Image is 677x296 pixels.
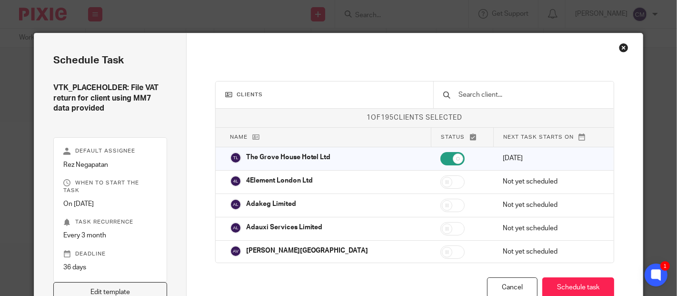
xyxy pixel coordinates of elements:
[216,113,614,122] p: of clients selected
[63,147,157,155] p: Default assignee
[230,133,421,141] p: Name
[63,263,157,272] p: 36 days
[230,152,241,163] img: svg%3E
[230,175,241,187] img: svg%3E
[246,223,323,232] p: Adauxi Services Limited
[63,160,157,170] p: Rez Negapatan
[246,246,368,255] p: [PERSON_NAME][GEOGRAPHIC_DATA]
[367,114,371,121] span: 1
[503,177,599,186] p: Not yet scheduled
[503,224,599,233] p: Not yet scheduled
[246,176,313,185] p: 4Element London Ltd
[53,52,167,69] h2: Schedule task
[441,133,484,141] p: Status
[230,245,241,257] img: svg%3E
[63,199,157,209] p: On [DATE]
[381,114,394,121] span: 195
[53,83,167,113] h4: VTK_PLACEHOLDER: File VAT return for client using MM7 data provided
[503,247,599,256] p: Not yet scheduled
[63,250,157,258] p: Deadline
[246,199,296,209] p: Adakeg Limited
[503,200,599,210] p: Not yet scheduled
[503,153,599,163] p: [DATE]
[619,43,628,52] div: Close this dialog window
[246,153,331,162] p: The Grove House Hotel Ltd
[63,218,157,226] p: Task recurrence
[225,91,424,99] h3: Clients
[660,261,670,271] div: 1
[458,90,604,100] input: Search client...
[63,179,157,194] p: When to start the task
[230,222,241,234] img: svg%3E
[503,133,599,141] p: Next task starts on
[63,231,157,240] p: Every 3 month
[230,199,241,210] img: svg%3E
